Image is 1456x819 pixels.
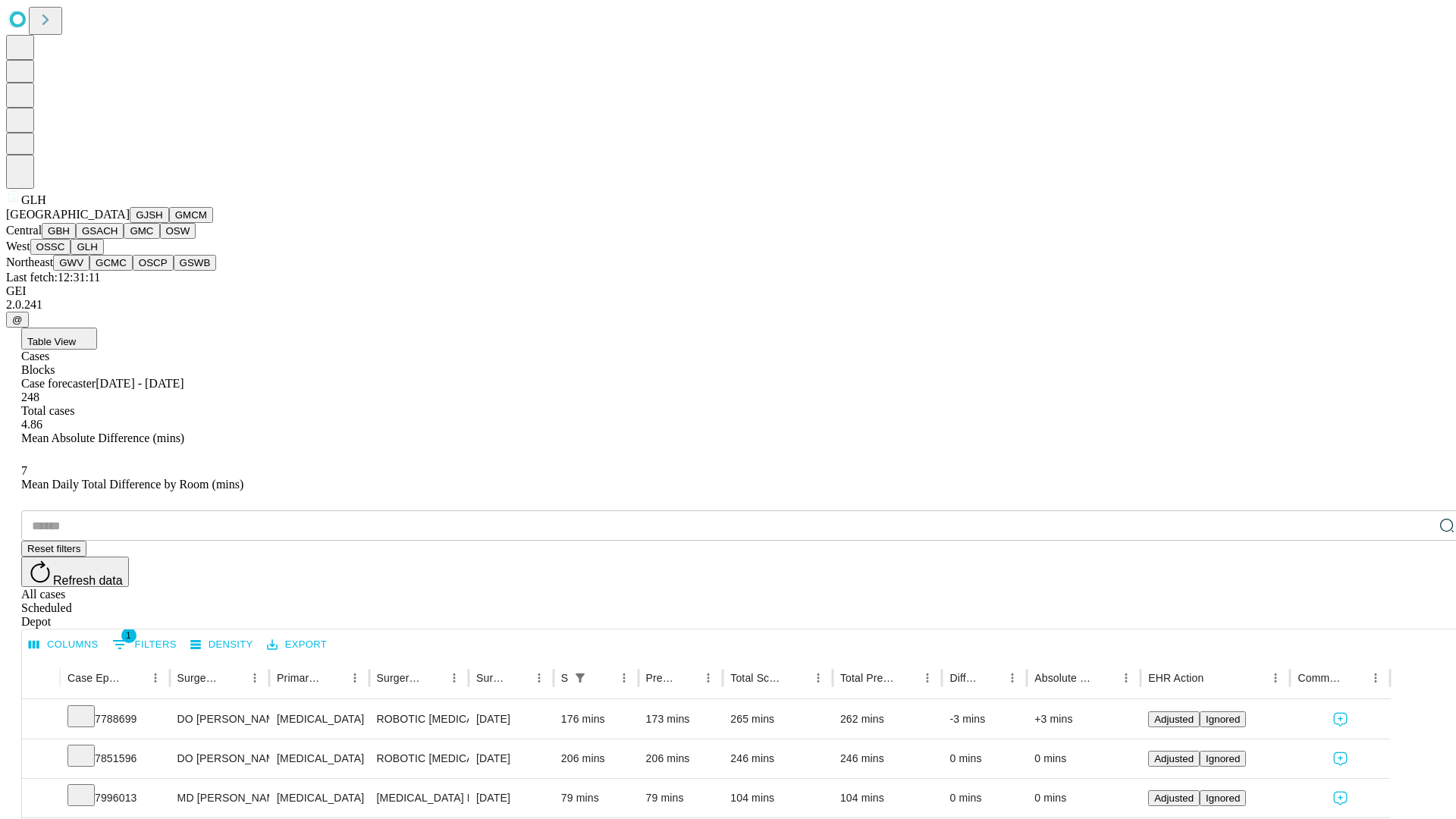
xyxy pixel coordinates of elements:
[21,557,129,587] button: Refresh data
[344,667,366,689] button: Menu
[646,779,716,817] div: 79 mins
[177,672,221,684] div: Surgeon Name
[30,746,52,773] button: Expand
[177,779,262,817] div: MD [PERSON_NAME] [PERSON_NAME] Md
[561,672,568,684] div: Scheduled In Room Duration
[277,700,361,739] div: [MEDICAL_DATA]
[263,633,331,657] button: Export
[840,672,895,684] div: Total Predicted Duration
[949,700,1019,739] div: -3 mins
[377,700,461,739] div: ROBOTIC [MEDICAL_DATA] PARTIAL [MEDICAL_DATA] REMOVAL OF TERMINAL [MEDICAL_DATA]
[160,223,196,239] button: OSW
[67,672,122,684] div: Case Epic Id
[67,739,162,778] div: 7851596
[67,779,162,817] div: 7996013
[1034,779,1133,817] div: 0 mins
[476,672,506,684] div: Surgery Date
[6,240,30,253] span: West
[444,667,465,689] button: Menu
[6,224,42,237] span: Central
[277,672,321,684] div: Primary Service
[130,207,169,223] button: GJSH
[21,404,74,417] span: Total cases
[21,464,27,477] span: 7
[121,628,136,643] span: 1
[6,271,100,284] span: Last fetch: 12:31:11
[71,239,103,255] button: GLH
[30,786,52,812] button: Expand
[30,707,52,733] button: Expand
[730,739,825,778] div: 246 mins
[6,298,1450,312] div: 2.0.241
[676,667,698,689] button: Sort
[377,672,421,684] div: Surgery Name
[730,700,825,739] div: 265 mins
[6,256,53,268] span: Northeast
[1154,714,1194,725] span: Adjusted
[1034,739,1133,778] div: 0 mins
[21,377,96,390] span: Case forecaster
[561,700,631,739] div: 176 mins
[177,739,262,778] div: DO [PERSON_NAME]
[561,739,631,778] div: 206 mins
[42,223,76,239] button: GBH
[422,667,444,689] button: Sort
[592,667,613,689] button: Sort
[1200,790,1246,806] button: Ignored
[1034,672,1093,684] div: Absolute Difference
[786,667,808,689] button: Sort
[1154,753,1194,764] span: Adjusted
[561,779,631,817] div: 79 mins
[570,667,591,689] div: 1 active filter
[12,314,23,325] span: @
[145,667,166,689] button: Menu
[67,700,162,739] div: 7788699
[1148,751,1200,767] button: Adjusted
[730,779,825,817] div: 104 mins
[25,633,102,657] button: Select columns
[981,667,1002,689] button: Sort
[6,284,1450,298] div: GEI
[21,541,86,557] button: Reset filters
[476,779,546,817] div: [DATE]
[1002,667,1023,689] button: Menu
[476,739,546,778] div: [DATE]
[133,255,174,271] button: OSCP
[1206,792,1240,804] span: Ignored
[808,667,829,689] button: Menu
[896,667,917,689] button: Sort
[21,418,42,431] span: 4.86
[89,255,133,271] button: GCMC
[323,667,344,689] button: Sort
[124,223,159,239] button: GMC
[1206,714,1240,725] span: Ignored
[1034,700,1133,739] div: +3 mins
[1154,792,1194,804] span: Adjusted
[1094,667,1116,689] button: Sort
[108,632,180,657] button: Show filters
[21,193,46,206] span: GLH
[1206,753,1240,764] span: Ignored
[1365,667,1386,689] button: Menu
[21,328,97,350] button: Table View
[187,633,257,657] button: Density
[96,377,184,390] span: [DATE] - [DATE]
[53,574,123,587] span: Refresh data
[613,667,635,689] button: Menu
[1200,711,1246,727] button: Ignored
[529,667,550,689] button: Menu
[169,207,213,223] button: GMCM
[21,478,243,491] span: Mean Daily Total Difference by Room (mins)
[646,739,716,778] div: 206 mins
[570,667,591,689] button: Show filters
[27,543,80,554] span: Reset filters
[949,739,1019,778] div: 0 mins
[1265,667,1286,689] button: Menu
[21,391,39,403] span: 248
[30,239,71,255] button: OSSC
[377,779,461,817] div: [MEDICAL_DATA] PARTIAL
[507,667,529,689] button: Sort
[1205,667,1226,689] button: Sort
[840,700,935,739] div: 262 mins
[730,672,785,684] div: Total Scheduled Duration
